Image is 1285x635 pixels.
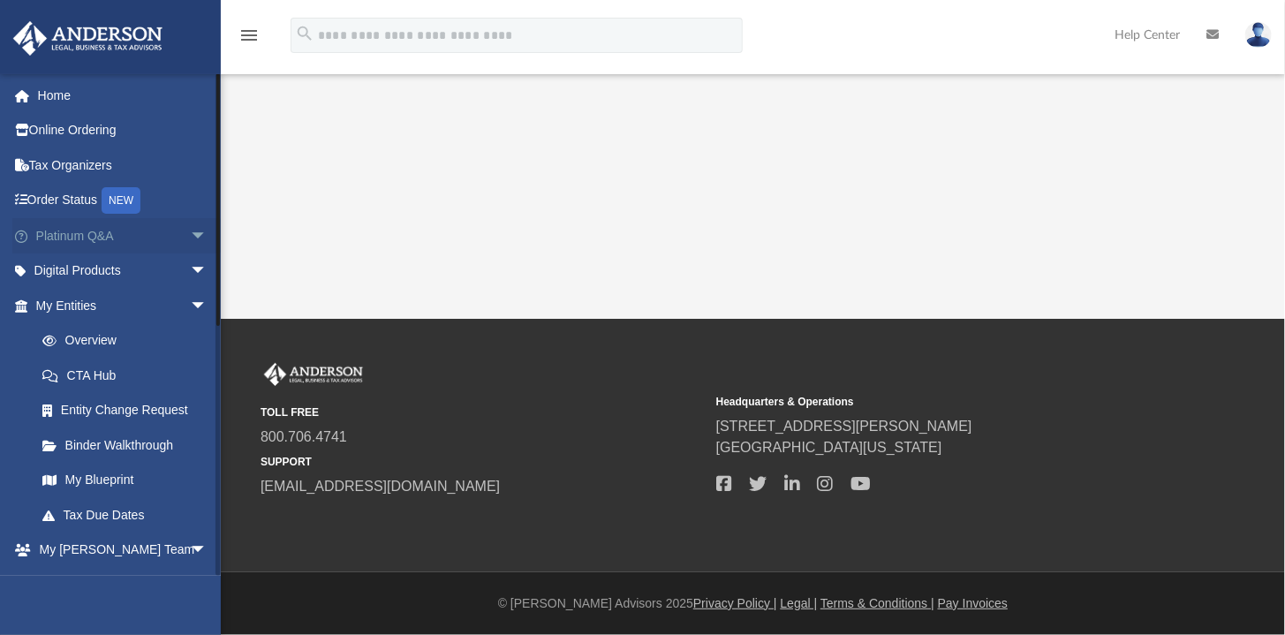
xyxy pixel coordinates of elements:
a: Legal | [781,596,818,610]
span: arrow_drop_down [190,253,225,290]
a: My Entitiesarrow_drop_down [12,288,234,323]
span: arrow_drop_down [190,288,225,324]
a: menu [238,34,260,46]
a: Platinum Q&Aarrow_drop_down [12,218,234,253]
img: User Pic [1245,22,1272,48]
a: Digital Productsarrow_drop_down [12,253,234,289]
div: © [PERSON_NAME] Advisors 2025 [221,594,1285,613]
a: My [PERSON_NAME] Teamarrow_drop_down [12,533,225,568]
a: [GEOGRAPHIC_DATA][US_STATE] [716,440,942,455]
a: Order StatusNEW [12,183,234,219]
a: [STREET_ADDRESS][PERSON_NAME] [716,419,972,434]
a: My Blueprint [25,463,225,498]
a: Entity Change Request [25,393,234,428]
a: Online Ordering [12,113,234,148]
a: Privacy Policy | [693,596,777,610]
a: Home [12,78,234,113]
a: Overview [25,323,234,359]
div: NEW [102,187,140,214]
small: TOLL FREE [261,404,704,420]
i: search [295,24,314,43]
img: Anderson Advisors Platinum Portal [8,21,168,56]
span: arrow_drop_down [190,218,225,254]
small: SUPPORT [261,454,704,470]
a: Terms & Conditions | [820,596,934,610]
a: [EMAIL_ADDRESS][DOMAIN_NAME] [261,479,500,494]
a: Tax Due Dates [25,497,234,533]
a: Pay Invoices [938,596,1008,610]
a: Tax Organizers [12,147,234,183]
a: Binder Walkthrough [25,427,234,463]
a: CTA Hub [25,358,234,393]
a: My [PERSON_NAME] Team [25,567,216,624]
img: Anderson Advisors Platinum Portal [261,363,367,386]
span: arrow_drop_down [190,533,225,569]
a: 800.706.4741 [261,429,347,444]
small: Headquarters & Operations [716,394,1160,410]
i: menu [238,25,260,46]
